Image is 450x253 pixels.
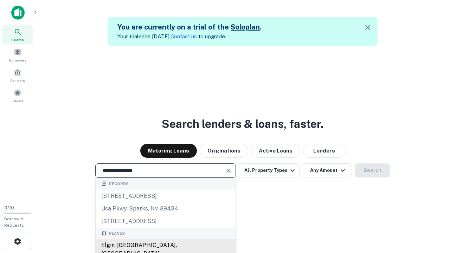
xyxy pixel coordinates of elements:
[2,86,33,105] a: Saved
[117,32,262,41] p: Your trial ends [DATE]. to upgrade.
[162,116,323,132] h3: Search lenders & loans, faster.
[2,45,33,64] a: Borrowers
[303,163,352,177] button: Any Amount
[303,144,345,158] button: Lenders
[96,202,236,215] div: usa pkwy, sparks, nv, 89434
[4,216,24,228] span: Borrower Requests
[109,181,129,187] span: Records
[171,33,197,39] a: Contact us
[2,66,33,85] a: Contacts
[224,166,233,176] button: Clear
[251,144,300,158] button: Active Loans
[109,231,125,236] span: Places
[4,205,14,210] span: 0 / 10
[9,57,26,63] span: Borrowers
[231,23,260,31] a: Soloplan
[11,37,24,43] span: Search
[200,144,248,158] button: Originations
[117,22,262,32] h5: You are currently on a trial of the .
[13,98,23,104] span: Saved
[415,197,450,231] iframe: Chat Widget
[11,78,25,83] span: Contacts
[96,215,236,228] div: [STREET_ADDRESS]
[2,25,33,44] a: Search
[11,6,25,20] img: capitalize-icon.png
[96,190,236,202] div: [STREET_ADDRESS]
[239,163,300,177] button: All Property Types
[140,144,197,158] button: Maturing Loans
